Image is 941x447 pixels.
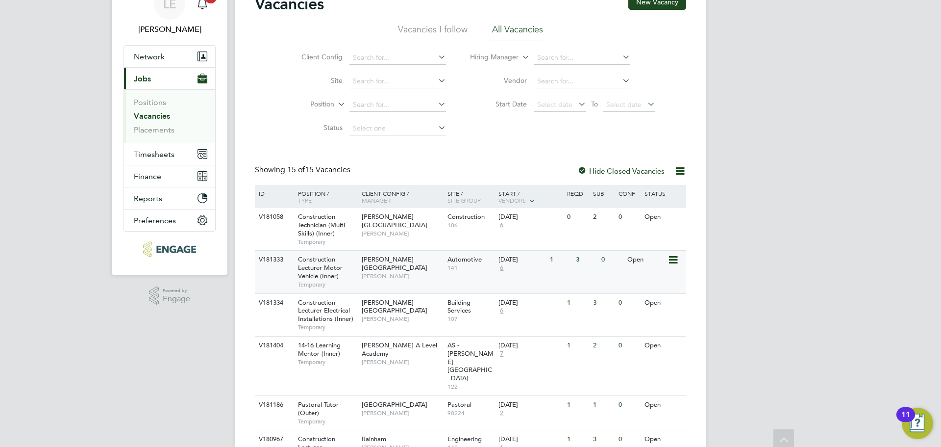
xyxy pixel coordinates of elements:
[498,196,526,204] span: Vendors
[362,315,443,323] span: [PERSON_NAME]
[298,323,357,331] span: Temporary
[498,435,562,444] div: [DATE]
[492,24,543,41] li: All Vacancies
[124,143,215,165] button: Timesheets
[286,76,343,85] label: Site
[642,294,685,312] div: Open
[163,295,190,303] span: Engage
[470,100,527,108] label: Start Date
[362,230,443,237] span: [PERSON_NAME]
[447,315,494,323] span: 107
[642,208,685,226] div: Open
[498,221,505,230] span: 6
[616,337,642,355] div: 0
[143,241,196,257] img: huntereducation-logo-retina.png
[642,185,685,202] div: Status
[498,350,505,358] span: 7
[447,341,494,383] span: AS - [PERSON_NAME][GEOGRAPHIC_DATA]
[298,196,312,204] span: Type
[291,185,359,209] div: Position /
[256,185,291,202] div: ID
[134,98,166,107] a: Positions
[599,251,624,269] div: 0
[498,299,562,307] div: [DATE]
[287,165,305,175] span: 15 of
[498,213,562,221] div: [DATE]
[256,337,291,355] div: V181404
[362,435,386,443] span: Rainham
[124,165,215,187] button: Finance
[447,409,494,417] span: 90224
[447,383,494,391] span: 122
[362,341,437,358] span: [PERSON_NAME] A Level Academy
[359,185,445,209] div: Client Config /
[534,51,630,65] input: Search for...
[362,298,427,315] span: [PERSON_NAME][GEOGRAPHIC_DATA]
[349,122,446,135] input: Select one
[124,24,216,35] span: Laurence Elkington
[134,194,162,203] span: Reports
[298,400,339,417] span: Pastoral Tutor (Outer)
[498,307,505,315] span: 6
[642,396,685,414] div: Open
[362,255,427,272] span: [PERSON_NAME][GEOGRAPHIC_DATA]
[573,251,599,269] div: 3
[398,24,468,41] li: Vacancies I follow
[256,294,291,312] div: V181334
[298,255,343,280] span: Construction Lecturer Motor Vehicle (Inner)
[134,52,165,61] span: Network
[606,100,642,109] span: Select date
[298,212,345,237] span: Construction Technician (Multi Skills) (Inner)
[447,400,471,409] span: Pastoral
[498,256,545,264] div: [DATE]
[124,187,215,209] button: Reports
[298,358,357,366] span: Temporary
[616,185,642,202] div: Conf
[625,251,668,269] div: Open
[591,208,616,226] div: 2
[134,172,161,181] span: Finance
[588,98,601,110] span: To
[362,358,443,366] span: [PERSON_NAME]
[565,294,590,312] div: 1
[124,89,215,143] div: Jobs
[278,100,334,109] label: Position
[462,53,519,62] label: Hiring Manager
[642,337,685,355] div: Open
[256,208,291,226] div: V181058
[134,125,174,134] a: Placements
[362,196,391,204] span: Manager
[616,208,642,226] div: 0
[349,75,446,88] input: Search for...
[255,165,352,175] div: Showing
[447,221,494,229] span: 106
[591,337,616,355] div: 2
[286,123,343,132] label: Status
[534,75,630,88] input: Search for...
[498,409,505,418] span: 2
[124,210,215,231] button: Preferences
[134,150,174,159] span: Timesheets
[298,341,341,358] span: 14-16 Learning Mentor (Inner)
[591,294,616,312] div: 3
[565,396,590,414] div: 1
[537,100,572,109] span: Select date
[565,185,590,202] div: Reqd
[256,251,291,269] div: V181333
[349,51,446,65] input: Search for...
[902,408,933,439] button: Open Resource Center, 11 new notifications
[163,287,190,295] span: Powered by
[447,435,482,443] span: Engineering
[298,281,357,289] span: Temporary
[445,185,496,209] div: Site /
[616,396,642,414] div: 0
[591,185,616,202] div: Sub
[470,76,527,85] label: Vendor
[362,400,427,409] span: [GEOGRAPHIC_DATA]
[286,53,343,61] label: Client Config
[124,68,215,89] button: Jobs
[149,287,191,305] a: Powered byEngage
[298,238,357,246] span: Temporary
[565,337,590,355] div: 1
[349,98,446,112] input: Search for...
